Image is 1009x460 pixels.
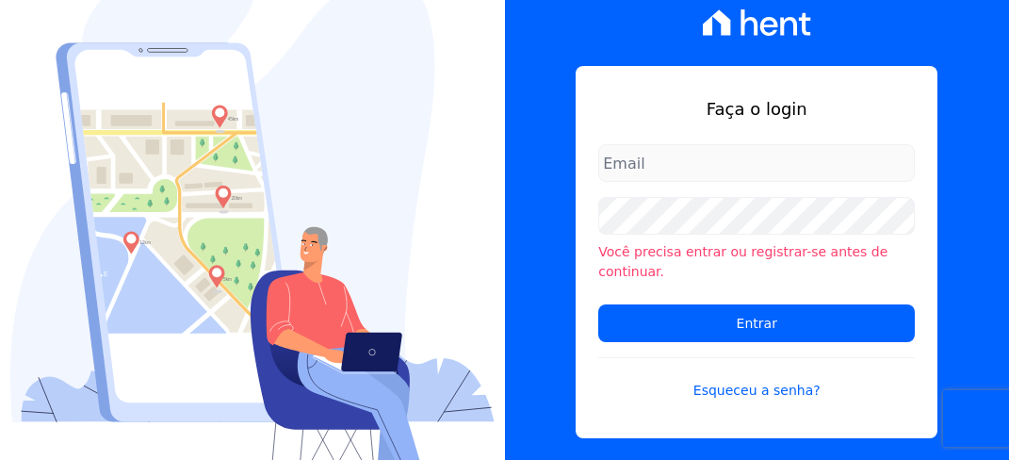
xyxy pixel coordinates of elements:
input: Entrar [598,304,915,342]
li: Você precisa entrar ou registrar-se antes de continuar. [598,242,915,282]
h1: Faça o login [598,96,915,122]
input: Email [598,144,915,182]
a: Esqueceu a senha? [598,357,915,401]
